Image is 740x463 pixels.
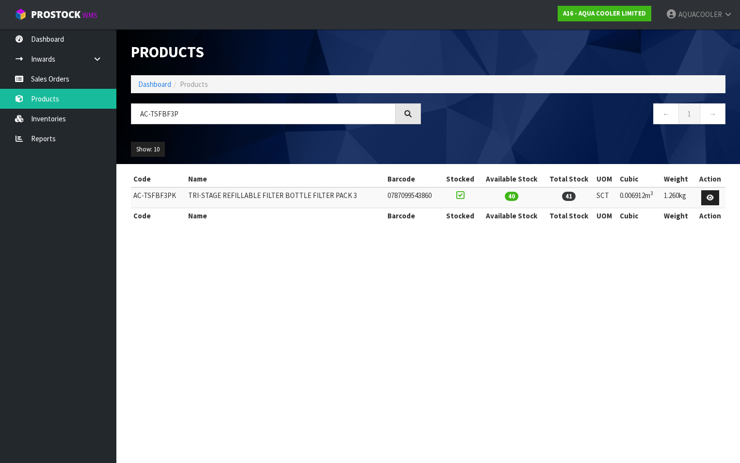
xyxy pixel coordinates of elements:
[131,142,165,157] button: Show: 10
[131,44,421,61] h1: Products
[544,171,594,187] th: Total Stock
[131,171,186,187] th: Code
[131,103,396,124] input: Search products
[479,171,544,187] th: Available Stock
[562,192,576,201] span: 41
[138,80,171,89] a: Dashboard
[131,187,186,208] td: AC-TSFBF3PK
[385,208,441,224] th: Barcode
[441,171,479,187] th: Stocked
[544,208,594,224] th: Total Stock
[661,171,695,187] th: Weight
[617,208,661,224] th: Cubic
[650,190,653,197] sup: 3
[505,192,518,201] span: 40
[594,171,617,187] th: UOM
[695,208,725,224] th: Action
[661,187,695,208] td: 1.260kg
[678,10,722,19] span: AQUACOOLER
[661,208,695,224] th: Weight
[617,171,661,187] th: Cubic
[653,103,679,124] a: ←
[31,8,80,21] span: ProStock
[385,171,441,187] th: Barcode
[479,208,544,224] th: Available Stock
[180,80,208,89] span: Products
[435,103,725,127] nav: Page navigation
[594,208,617,224] th: UOM
[186,171,385,187] th: Name
[385,187,441,208] td: 0787099543860
[186,208,385,224] th: Name
[695,171,725,187] th: Action
[563,9,646,17] strong: A16 - AQUA COOLER LIMITED
[700,103,725,124] a: →
[678,103,700,124] a: 1
[594,187,617,208] td: SCT
[186,187,385,208] td: TRI-STAGE REFILLABLE FILTER BOTTLE FILTER PACK 3
[131,208,186,224] th: Code
[617,187,661,208] td: 0.006912m
[441,208,479,224] th: Stocked
[82,11,97,20] small: WMS
[15,8,27,20] img: cube-alt.png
